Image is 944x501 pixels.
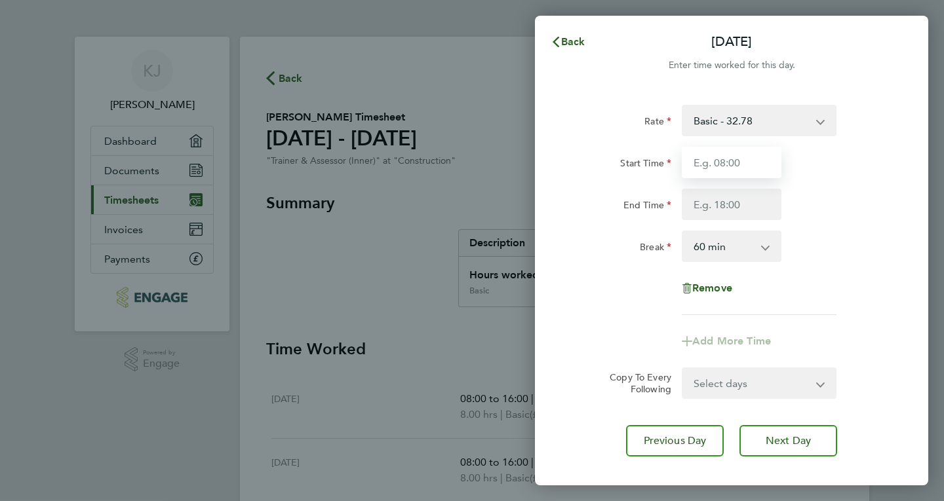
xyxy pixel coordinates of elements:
label: Break [640,241,671,257]
button: Next Day [739,425,837,456]
span: Previous Day [644,434,707,447]
label: End Time [623,199,671,215]
input: E.g. 08:00 [682,147,781,178]
label: Rate [644,115,671,131]
label: Copy To Every Following [599,371,671,395]
button: Back [538,29,599,55]
p: [DATE] [711,33,752,51]
div: Enter time worked for this day. [535,58,928,73]
button: Remove [682,283,732,293]
input: E.g. 18:00 [682,189,781,220]
span: Back [561,35,585,48]
span: Next Day [766,434,811,447]
button: Previous Day [626,425,724,456]
span: Remove [692,282,732,294]
label: Start Time [620,157,671,173]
